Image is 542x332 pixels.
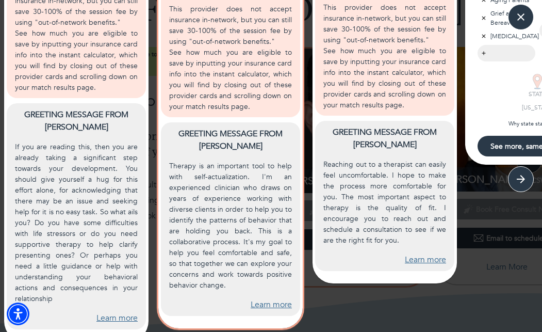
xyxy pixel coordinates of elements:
[169,161,292,291] p: Therapy is an important tool to help with self-actualization. I'm an experienced clinician who dr...
[323,2,446,45] p: This provider does not accept insurance in-network, but you can still save 30-100% of the session...
[478,31,535,41] p: [MEDICAL_DATA]
[323,45,446,110] p: See how much you are eligible to save by inputting your insurance card info into the instant calc...
[169,47,292,112] p: See how much you are eligible to save by inputting your insurance card info into the instant calc...
[7,303,29,325] div: Accessibility Menu
[323,159,446,246] p: Reaching out to a therapist can easily feel uncomfortable. I hope to make the process more comfor...
[15,28,138,93] p: See how much you are eligible to save by inputting your insurance card info into the instant calc...
[405,254,446,266] a: Learn more
[251,299,292,311] a: Learn more
[15,108,138,133] p: Greeting message from [PERSON_NAME]
[169,4,292,47] p: This provider does not accept insurance in-network, but you can still save 30-100% of the session...
[15,141,138,304] p: If you are reading this, then you are already taking a significant step towards your development....
[96,312,138,324] a: Learn more
[323,126,446,151] p: Greeting message from [PERSON_NAME]
[169,128,292,152] p: Greeting message from [PERSON_NAME]
[478,9,535,27] p: Grief and Bereavement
